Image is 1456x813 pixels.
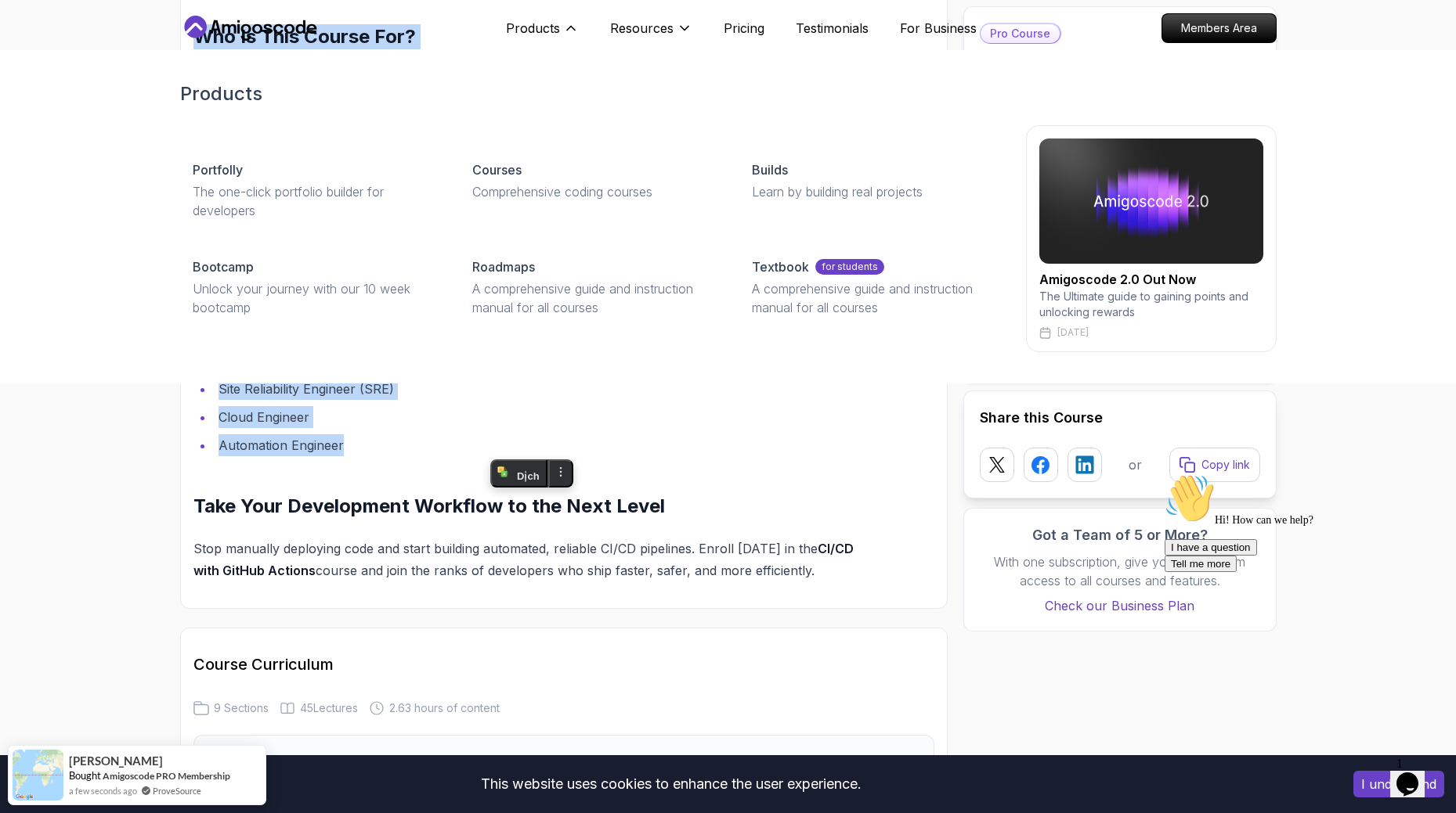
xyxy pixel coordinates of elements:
[506,19,579,50] button: Products
[6,88,78,105] button: Tell me more
[980,407,1260,429] h2: Share this Course
[193,182,435,220] p: The one-click portfolio builder for developers
[193,494,860,519] h2: Take Your Development Workflow to the Next Level
[193,160,243,179] p: Portfolly
[6,47,155,59] span: Hi! How can we help?
[1039,289,1263,320] p: The Ultimate guide to gaining points and unlocking rewards
[193,257,254,276] p: Bootcamp
[214,700,269,716] span: 9 Sections
[610,19,692,50] button: Resources
[980,552,1260,590] p: With one subscription, give your entire team access to all courses and features.
[180,148,447,232] a: PortfollyThe one-click portfolio builder for developers
[214,434,860,456] li: Automation Engineer
[980,524,1260,546] h3: Got a Team of 5 or More?
[472,257,535,276] p: Roadmaps
[460,148,727,214] a: CoursesComprehensive coding courses
[193,653,934,675] h2: Course Curriculum
[153,784,201,797] a: ProveSource
[193,538,860,581] p: Stop manually deploying code and start building automated, reliable CI/CD pipelines. Enroll [DATE...
[506,19,560,38] p: Products
[900,19,977,38] a: For Business
[12,767,1330,801] div: This website uses cookies to enhance the user experience.
[867,753,921,768] span: 3 Lectures
[1169,448,1260,482] button: Copy link
[6,6,56,56] img: :wave:
[300,700,358,716] span: 45 Lectures
[610,19,674,38] p: Resources
[739,245,1006,329] a: Textbookfor studentsA comprehensive guide and instruction manual for all courses
[1162,13,1277,43] a: Members Area
[193,735,934,786] button: Intro3 Lectures
[1353,771,1444,797] button: Accept cookies
[389,700,500,716] span: 2.63 hours of content
[796,19,869,38] a: Testimonials
[1129,455,1142,474] p: or
[739,148,1006,214] a: BuildsLearn by building real projects
[69,769,101,782] span: Bought
[69,784,137,797] span: a few seconds ago
[214,378,860,400] li: Site Reliability Engineer (SRE)
[13,750,63,800] img: provesource social proof notification image
[724,19,764,38] a: Pricing
[1039,270,1263,289] h2: Amigoscode 2.0 Out Now
[6,72,99,88] button: I have a question
[1057,326,1089,339] p: [DATE]
[752,160,788,179] p: Builds
[214,406,860,428] li: Cloud Engineer
[69,754,163,768] span: [PERSON_NAME]
[472,279,714,317] p: A comprehensive guide and instruction manual for all courses
[752,182,994,201] p: Learn by building real projects
[1039,138,1263,264] img: amigoscode 2.0
[980,596,1260,615] a: Check our Business Plan
[180,81,1277,106] h2: Products
[460,245,727,329] a: RoadmapsA comprehensive guide and instruction manual for all courses
[815,259,884,275] p: for students
[180,245,447,329] a: BootcampUnlock your journey with our 10 week bootcamp
[193,279,435,317] p: Unlock your journey with our 10 week bootcamp
[1026,125,1277,352] a: amigoscode 2.0Amigoscode 2.0 Out NowThe Ultimate guide to gaining points and unlocking rewards[DATE]
[1390,750,1440,797] iframe: chat widget
[752,257,809,276] p: Textbook
[752,279,994,317] p: A comprehensive guide and instruction manual for all courses
[1162,14,1276,42] p: Members Area
[472,182,714,201] p: Comprehensive coding courses
[1158,467,1440,743] iframe: chat widget
[472,160,522,179] p: Courses
[1201,457,1250,473] p: Copy link
[103,770,230,782] a: Amigoscode PRO Membership
[6,6,288,105] div: 👋Hi! How can we help?I have a questionTell me more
